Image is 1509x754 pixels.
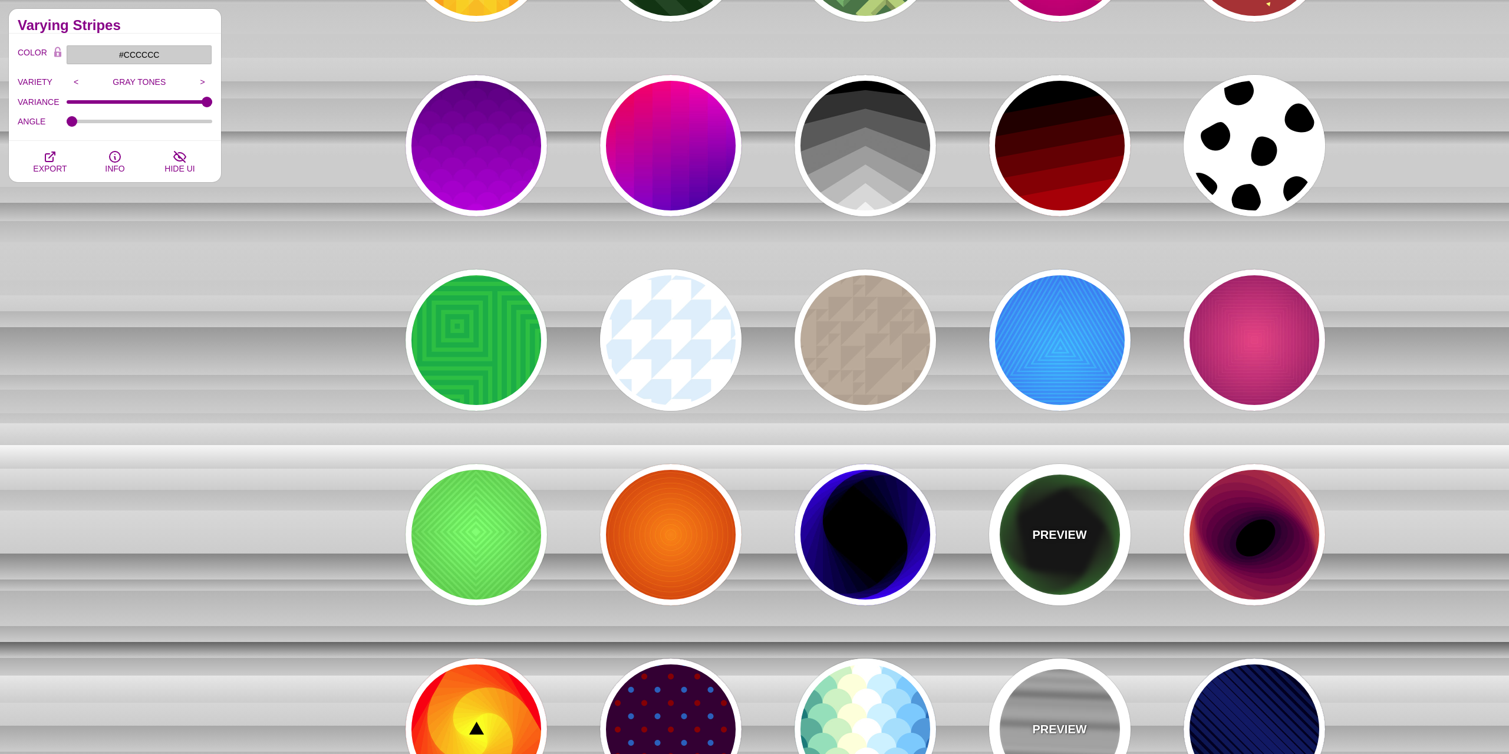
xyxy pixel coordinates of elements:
[1184,464,1325,605] button: orange spiraling ovals Background
[795,269,936,411] button: Various sized triangles seamless pattern
[1032,720,1086,738] p: PREVIEW
[600,75,742,216] button: multi gradient sections from red to dark blue
[18,94,67,110] label: VARIANCE
[406,75,547,216] button: Purple shades repeating pattern
[164,164,195,173] span: HIDE UI
[18,141,83,182] button: EXPORT
[105,164,124,173] span: INFO
[989,464,1131,605] button: PREVIEWGreen spiraling pentagons background
[1032,526,1086,544] p: PREVIEW
[18,45,49,65] label: COLOR
[600,269,742,411] button: Subtle white arrow pattern over light blue
[600,464,742,605] button: embedded circles orange background
[795,464,936,605] button: Blue Spiraling rectangles background
[18,21,212,30] h2: Varying Stripes
[193,73,212,91] input: >
[83,141,147,182] button: INFO
[147,141,212,182] button: HIDE UI
[406,269,547,411] button: Small and Large square turtle shell pattern
[67,73,86,91] input: <
[86,73,193,91] input: GRAY TONES
[989,75,1131,216] button: red shades in angled layers
[989,269,1131,411] button: embedded triangles blue background
[1184,75,1325,216] button: Black Dalmatian spots repeating pattern over white background
[49,45,67,61] button: Color Lock
[795,75,936,216] button: Black and white morphing layers fade
[18,114,67,129] label: ANGLE
[406,464,547,605] button: embedded diamonds green background
[18,74,67,90] label: VARIETY
[33,164,67,173] span: EXPORT
[1184,269,1325,411] button: embedded squares purple background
